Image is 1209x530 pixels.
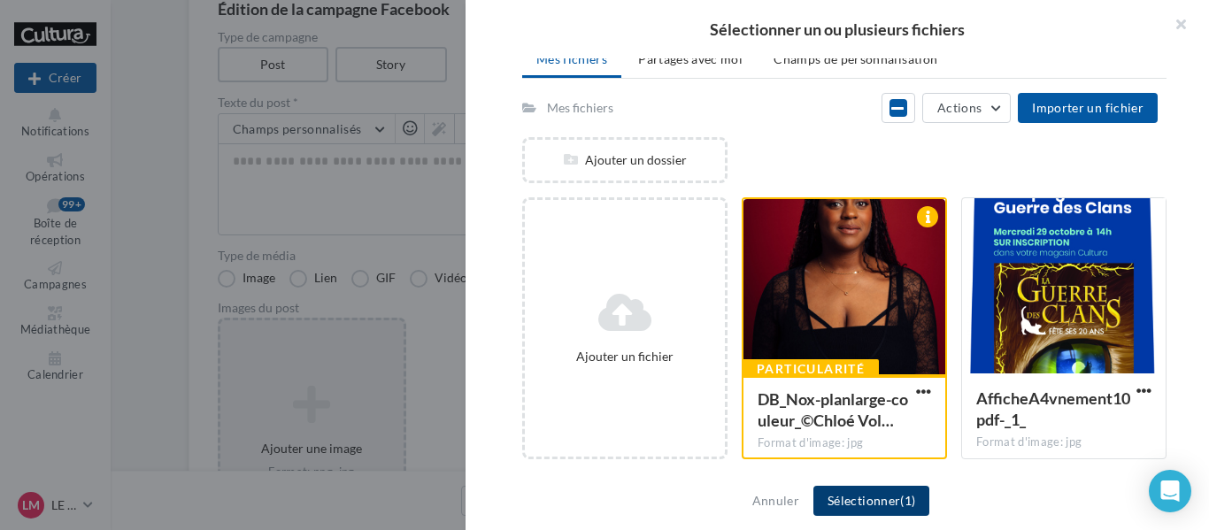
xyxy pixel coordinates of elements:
[743,359,879,379] div: Particularité
[758,389,908,430] span: DB_Nox-planlarge-couleur_©Chloé Vollmer-Lo
[638,51,743,66] span: Partagés avec moi
[976,434,1151,450] div: Format d'image: jpg
[532,348,718,365] div: Ajouter un fichier
[900,493,915,508] span: (1)
[937,100,982,115] span: Actions
[525,151,725,169] div: Ajouter un dossier
[1149,470,1191,512] div: Open Intercom Messenger
[813,486,929,516] button: Sélectionner(1)
[758,435,931,451] div: Format d'image: jpg
[774,51,937,66] span: Champs de personnalisation
[1018,93,1158,123] button: Importer un fichier
[976,388,1130,429] span: AfficheA4vnement10pdf-_1_
[1032,100,1144,115] span: Importer un fichier
[745,490,806,511] button: Annuler
[536,51,607,66] span: Mes fichiers
[922,93,1011,123] button: Actions
[547,99,613,117] div: Mes fichiers
[494,21,1181,37] h2: Sélectionner un ou plusieurs fichiers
